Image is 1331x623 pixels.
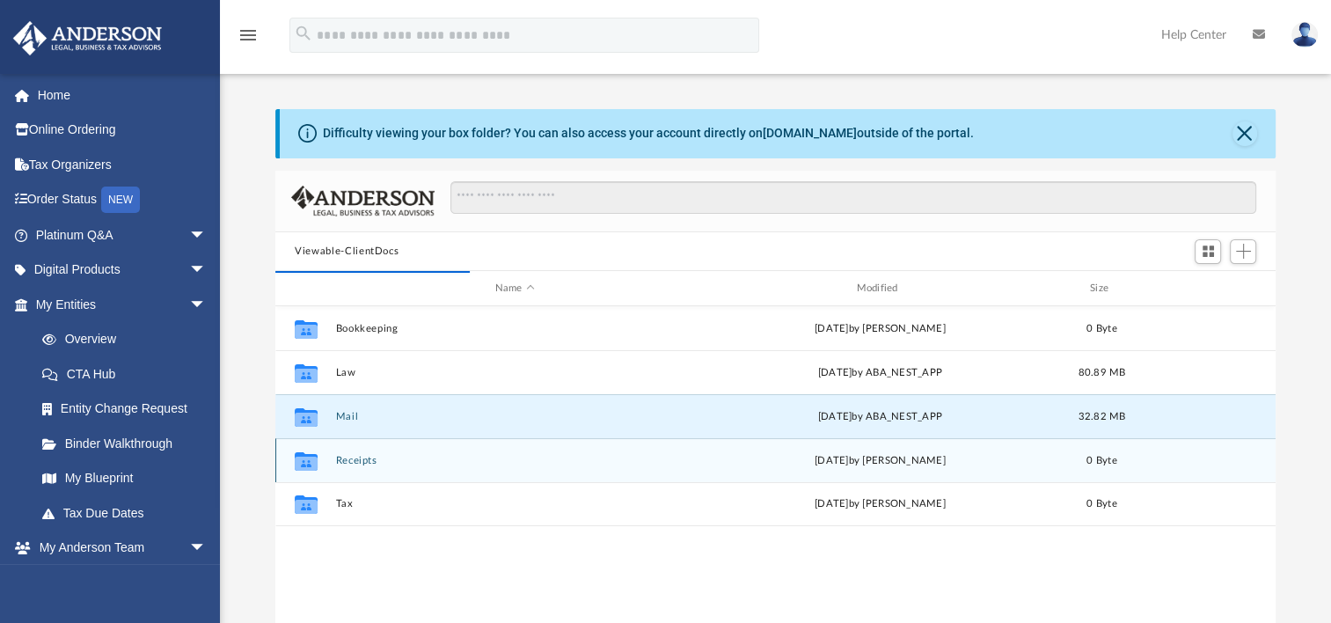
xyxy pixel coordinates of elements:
div: Name [335,281,693,297]
span: arrow_drop_down [189,253,224,289]
span: 0 Byte [1086,456,1117,465]
span: 32.82 MB [1079,412,1126,421]
div: Modified [701,281,1059,297]
a: Tax Organizers [12,147,233,182]
a: Digital Productsarrow_drop_down [12,253,233,288]
a: Tax Due Dates [25,495,233,531]
a: Online Ordering [12,113,233,148]
span: arrow_drop_down [189,217,224,253]
div: NEW [101,187,140,213]
span: arrow_drop_down [189,287,224,323]
span: 80.89 MB [1079,368,1126,377]
button: Receipts [336,455,694,466]
button: Law [336,367,694,378]
a: [DOMAIN_NAME] [763,126,857,140]
div: id [1145,281,1268,297]
button: Tax [336,498,694,509]
div: [DATE] by [PERSON_NAME] [701,453,1059,469]
a: Entity Change Request [25,392,233,427]
button: Bookkeeping [336,323,694,334]
a: Overview [25,322,233,357]
img: User Pic [1291,22,1318,48]
a: Platinum Q&Aarrow_drop_down [12,217,233,253]
i: search [294,24,313,43]
div: [DATE] by ABA_NEST_APP [701,365,1059,381]
img: Anderson Advisors Platinum Portal [8,21,167,55]
span: 0 Byte [1086,324,1117,333]
button: Viewable-ClientDocs [295,244,399,260]
div: id [283,281,327,297]
a: Binder Walkthrough [25,426,233,461]
i: menu [238,25,259,46]
input: Search files and folders [450,181,1256,215]
button: Add [1230,239,1256,264]
div: [DATE] by ABA_NEST_APP [701,409,1059,425]
button: Switch to Grid View [1195,239,1221,264]
span: arrow_drop_down [189,531,224,567]
a: My Entitiesarrow_drop_down [12,287,233,322]
div: [DATE] by [PERSON_NAME] [701,321,1059,337]
span: 0 Byte [1086,499,1117,509]
button: Close [1232,121,1257,146]
div: Difficulty viewing your box folder? You can also access your account directly on outside of the p... [323,124,974,143]
a: Order StatusNEW [12,182,233,218]
a: menu [238,33,259,46]
button: Mail [336,411,694,422]
a: My Anderson Teamarrow_drop_down [12,531,224,566]
a: CTA Hub [25,356,233,392]
div: Size [1067,281,1137,297]
a: Home [12,77,233,113]
a: My Blueprint [25,461,224,496]
div: [DATE] by [PERSON_NAME] [701,496,1059,512]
